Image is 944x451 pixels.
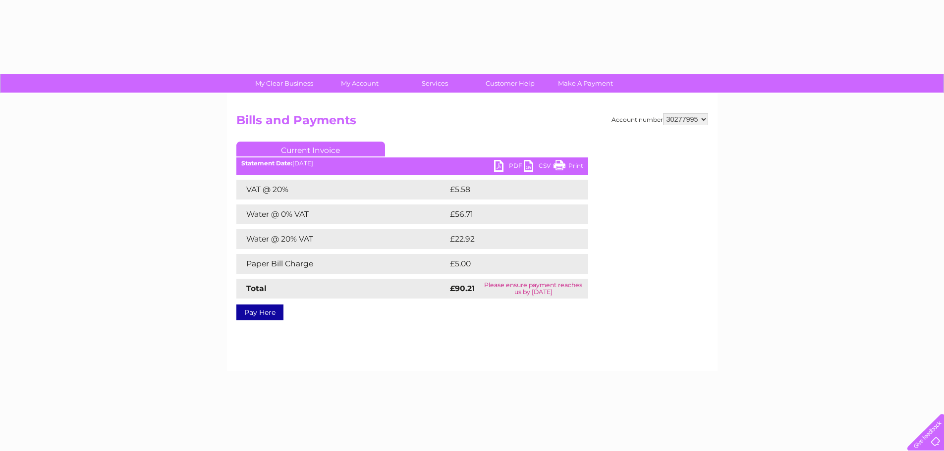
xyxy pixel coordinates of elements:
a: Pay Here [236,304,283,320]
a: Make A Payment [545,74,626,93]
div: Account number [611,113,708,125]
td: VAT @ 20% [236,180,447,200]
h2: Bills and Payments [236,113,708,132]
b: Statement Date: [241,159,292,167]
a: Current Invoice [236,142,385,156]
a: My Account [319,74,400,93]
a: CSV [524,160,554,174]
a: Customer Help [469,74,551,93]
td: £5.58 [447,180,565,200]
a: Services [394,74,476,93]
td: Please ensure payment reaches us by [DATE] [479,279,588,299]
a: My Clear Business [243,74,325,93]
strong: £90.21 [450,284,475,293]
strong: Total [246,284,267,293]
td: Water @ 20% VAT [236,229,447,249]
td: £5.00 [447,254,565,274]
td: £56.71 [447,204,567,224]
td: Paper Bill Charge [236,254,447,274]
a: PDF [494,160,524,174]
td: Water @ 0% VAT [236,204,447,224]
td: £22.92 [447,229,568,249]
div: [DATE] [236,160,588,167]
a: Print [554,160,583,174]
